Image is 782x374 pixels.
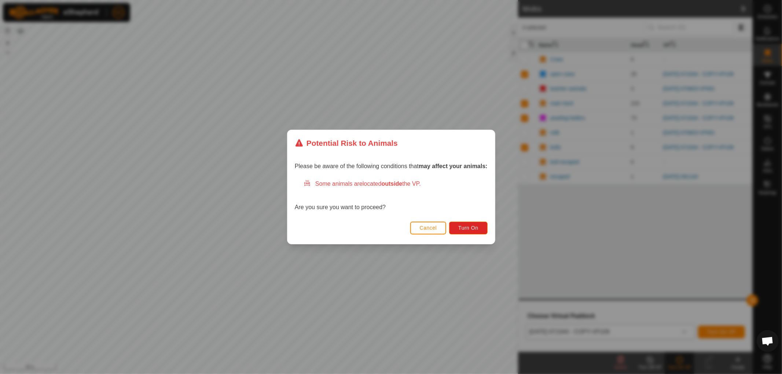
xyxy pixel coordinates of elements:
[419,225,437,231] span: Cancel
[410,222,446,234] button: Cancel
[363,181,421,187] span: located the VP.
[757,330,779,352] a: Open chat
[458,225,478,231] span: Turn On
[419,163,488,169] strong: may affect your animals:
[449,222,487,234] button: Turn On
[381,181,402,187] strong: outside
[295,137,398,149] div: Potential Risk to Animals
[295,163,488,169] span: Please be aware of the following conditions that
[295,179,488,212] div: Are you sure you want to proceed?
[304,179,488,188] div: Some animals are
